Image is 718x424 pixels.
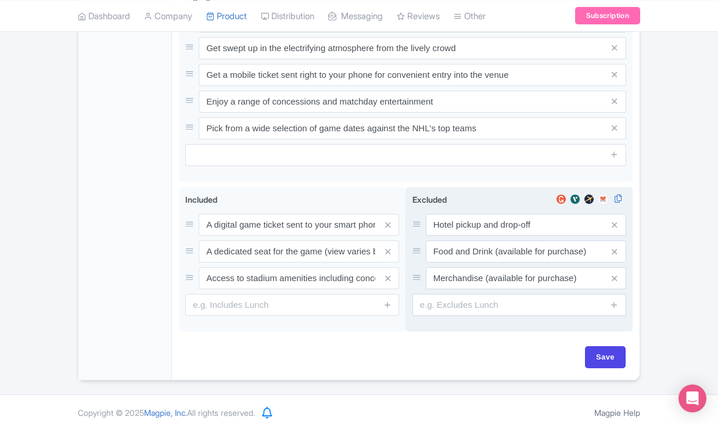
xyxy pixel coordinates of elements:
[412,195,447,204] span: Excluded
[144,408,187,418] span: Magpie, Inc.
[594,408,640,418] a: Magpie Help
[185,195,217,204] span: Included
[678,385,706,412] div: Open Intercom Messenger
[554,193,568,205] img: getyourguide-review-widget-01-c9ff127aecadc9be5c96765474840e58.svg
[575,7,640,24] a: Subscription
[71,407,262,419] div: Copyright © 2025 All rights reserved.
[412,294,626,316] input: e.g. Excludes Lunch
[582,193,596,205] img: expedia-review-widget-01-6a8748bc8b83530f19f0577495396935.svg
[585,346,626,368] input: Save
[185,294,399,316] input: e.g. Includes Lunch
[596,193,610,205] img: musement-review-widget-01-cdcb82dea4530aa52f361e0f447f8f5f.svg
[568,193,582,205] img: viator-review-widget-01-363d65f17b203e82e80c83508294f9cc.svg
